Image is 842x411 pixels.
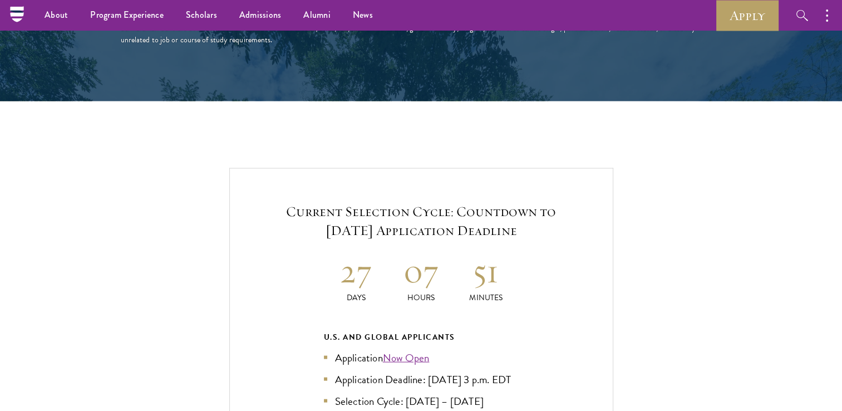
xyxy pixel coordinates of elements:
[324,250,389,292] h2: 27
[324,393,519,409] li: Selection Cycle: [DATE] – [DATE]
[324,371,519,388] li: Application Deadline: [DATE] 3 p.m. EDT
[121,22,722,46] div: Schwarzman Scholars does not discriminate on the basis of race, color, sex, sexual orientation, g...
[383,350,430,366] a: Now Open
[324,330,519,344] div: U.S. and Global Applicants
[454,250,519,292] h2: 51
[263,202,579,240] h5: Current Selection Cycle: Countdown to [DATE] Application Deadline
[324,292,389,304] p: Days
[388,292,454,304] p: Hours
[454,292,519,304] p: Minutes
[388,250,454,292] h2: 07
[324,350,519,366] li: Application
